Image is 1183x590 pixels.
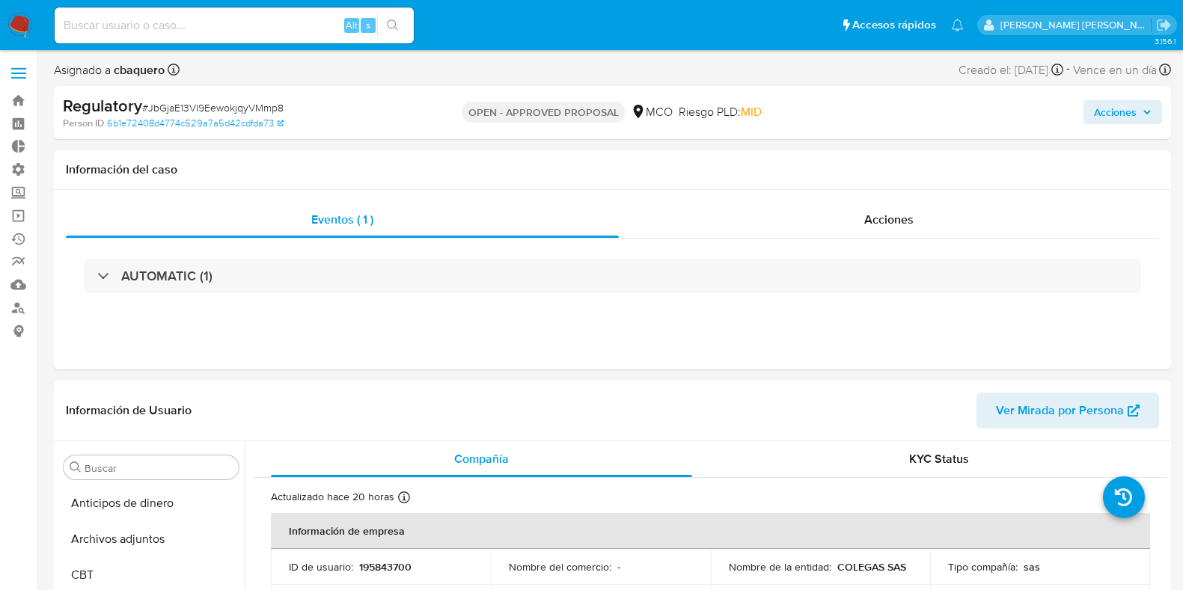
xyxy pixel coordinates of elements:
span: Compañía [454,450,509,467]
b: Person ID [63,117,104,130]
button: Archivos adjuntos [58,521,245,557]
th: Información de empresa [271,513,1150,549]
span: Accesos rápidos [852,17,936,33]
a: 6b1e72408d4774c529a7a5d42cdfda73 [107,117,284,130]
span: s [366,18,370,32]
h3: AUTOMATIC (1) [121,268,213,284]
input: Buscar usuario o caso... [55,16,414,35]
h1: Información de Usuario [66,403,192,418]
p: camila.baquero@mercadolibre.com.co [1000,18,1152,32]
span: KYC Status [909,450,969,467]
span: Ver Mirada por Persona [996,393,1124,428]
div: AUTOMATIC (1) [84,259,1141,293]
p: Actualizado hace 20 horas [271,490,394,504]
span: Riesgo PLD: [679,104,762,120]
span: Alt [346,18,358,32]
p: ID de usuario : [289,560,353,574]
b: cbaquero [111,61,165,79]
input: Buscar [85,461,233,475]
b: Regulatory [63,93,142,117]
p: 195843700 [359,560,412,574]
button: Anticipos de dinero [58,485,245,521]
p: Nombre del comercio : [509,560,611,574]
span: # JbGjaE13VI9EewokjqyVMmp8 [142,100,284,115]
h1: Información del caso [66,162,1159,177]
span: Eventos ( 1 ) [311,211,373,228]
span: - [1066,60,1070,80]
span: MID [741,103,762,120]
span: Vence en un día [1073,62,1157,79]
div: MCO [631,104,673,120]
p: Nombre de la entidad : [729,560,831,574]
a: Salir [1156,17,1172,33]
button: Acciones [1083,100,1162,124]
span: Asignado a [54,62,165,79]
p: - [617,560,620,574]
p: sas [1024,560,1040,574]
span: Acciones [864,211,914,228]
button: search-icon [377,15,408,36]
button: Ver Mirada por Persona [976,393,1159,428]
p: Tipo compañía : [948,560,1018,574]
a: Notificaciones [951,19,964,31]
div: Creado el: [DATE] [959,60,1063,80]
span: Acciones [1094,100,1137,124]
p: OPEN - APPROVED PROPOSAL [462,102,625,123]
p: COLEGAS SAS [837,560,906,574]
button: Buscar [70,461,82,473]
